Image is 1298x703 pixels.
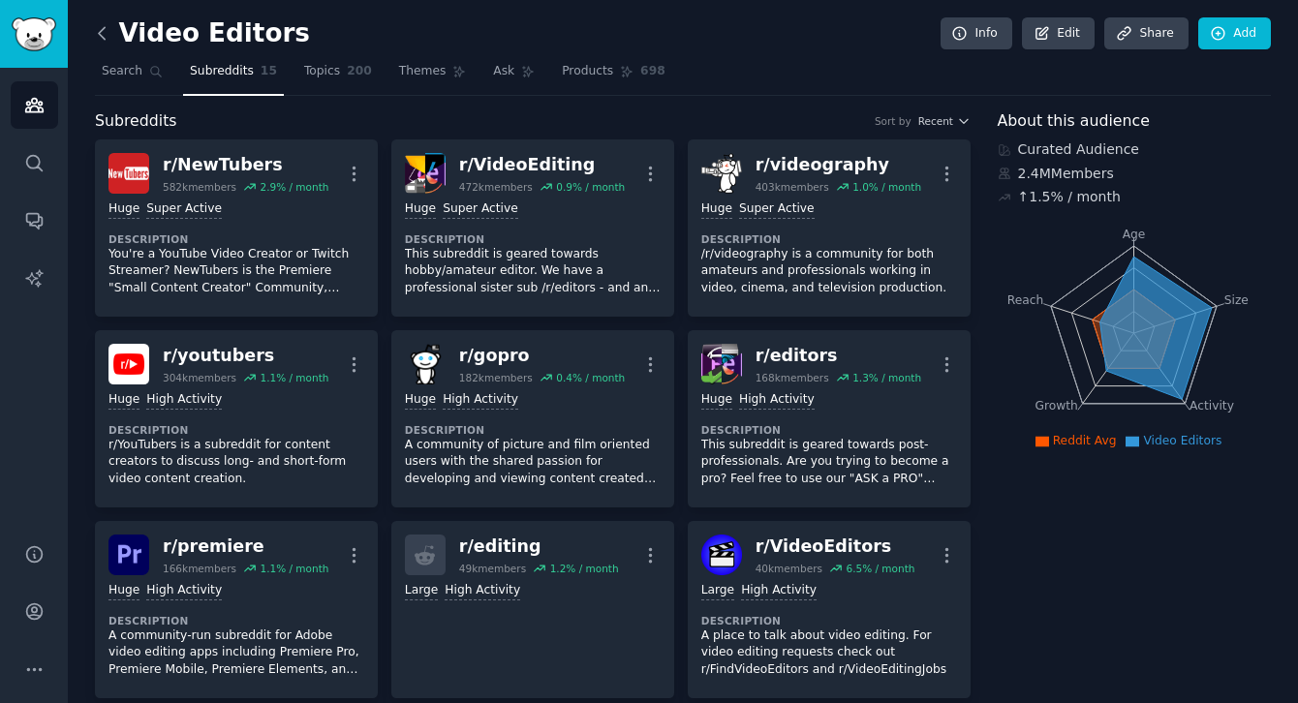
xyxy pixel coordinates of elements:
[391,139,674,317] a: VideoEditingr/VideoEditing472kmembers0.9% / monthHugeSuper ActiveDescriptionThis subreddit is gea...
[701,391,732,410] div: Huge
[405,344,446,384] img: gopro
[445,582,520,600] div: High Activity
[108,535,149,575] img: premiere
[95,18,310,49] h2: Video Editors
[443,391,518,410] div: High Activity
[756,344,921,368] div: r/ editors
[640,63,665,80] span: 698
[1022,17,1095,50] a: Edit
[304,63,340,80] span: Topics
[108,627,364,679] p: A community-run subreddit for Adobe video editing apps including Premiere Pro, Premiere Mobile, P...
[108,246,364,297] p: You're a YouTube Video Creator or Twitch Streamer? NewTubers is the Premiere "Small Content Creat...
[756,180,829,194] div: 403k members
[852,180,921,194] div: 1.0 % / month
[701,614,957,627] dt: Description
[392,56,474,96] a: Themes
[556,371,625,384] div: 0.4 % / month
[701,246,957,297] p: /r/videography is a community for both amateurs and professionals working in video, cinema, and t...
[163,153,328,177] div: r/ NewTubers
[1035,399,1077,413] tspan: Growth
[493,63,514,80] span: Ask
[163,562,236,575] div: 166k members
[260,562,328,575] div: 1.1 % / month
[391,521,674,698] a: r/editing49kmembers1.2% / monthLargeHigh Activity
[739,200,815,219] div: Super Active
[998,164,1272,184] div: 2.4M Members
[260,371,328,384] div: 1.1 % / month
[108,437,364,488] p: r/YouTubers is a subreddit for content creators to discuss long- and short-form video content cre...
[688,521,971,698] a: VideoEditorsr/VideoEditors40kmembers6.5% / monthLargeHigh ActivityDescriptionA place to talk abou...
[688,330,971,507] a: editorsr/editors168kmembers1.3% / monthHugeHigh ActivityDescriptionThis subreddit is geared towar...
[405,437,661,488] p: A community of picture and film oriented users with the shared passion for developing and viewing...
[562,63,613,80] span: Products
[1053,434,1117,447] span: Reddit Avg
[146,391,222,410] div: High Activity
[701,582,734,600] div: Large
[1104,17,1188,50] a: Share
[95,56,170,96] a: Search
[486,56,541,96] a: Ask
[405,232,661,246] dt: Description
[701,535,742,575] img: VideoEditors
[756,153,921,177] div: r/ videography
[459,562,526,575] div: 49k members
[95,139,378,317] a: NewTubersr/NewTubers582kmembers2.9% / monthHugeSuper ActiveDescriptionYou're a YouTube Video Crea...
[95,330,378,507] a: youtubersr/youtubers304kmembers1.1% / monthHugeHigh ActivityDescriptionr/YouTubers is a subreddit...
[12,17,56,51] img: GummySearch logo
[550,562,619,575] div: 1.2 % / month
[95,109,177,134] span: Subreddits
[190,63,254,80] span: Subreddits
[146,200,222,219] div: Super Active
[405,153,446,194] img: VideoEditing
[701,627,957,679] p: A place to talk about video editing. For video editing requests check out r/FindVideoEditors and ...
[163,371,236,384] div: 304k members
[701,153,742,194] img: videography
[146,582,222,600] div: High Activity
[108,582,139,600] div: Huge
[459,153,625,177] div: r/ VideoEditing
[102,63,142,80] span: Search
[163,535,328,559] div: r/ premiere
[756,371,829,384] div: 168k members
[163,344,328,368] div: r/ youtubers
[701,437,957,488] p: This subreddit is geared towards post-professionals. Are you trying to become a pro? Feel free to...
[108,200,139,219] div: Huge
[739,391,815,410] div: High Activity
[108,614,364,627] dt: Description
[183,56,284,96] a: Subreddits15
[701,200,732,219] div: Huge
[846,562,914,575] div: 6.5 % / month
[555,56,671,96] a: Products698
[391,330,674,507] a: gopror/gopro182kmembers0.4% / monthHugeHigh ActivityDescriptionA community of picture and film or...
[756,535,915,559] div: r/ VideoEditors
[459,535,619,559] div: r/ editing
[688,139,971,317] a: videographyr/videography403kmembers1.0% / monthHugeSuper ActiveDescription/r/videography is a com...
[701,232,957,246] dt: Description
[556,180,625,194] div: 0.9 % / month
[347,63,372,80] span: 200
[443,200,518,219] div: Super Active
[163,180,236,194] div: 582k members
[918,114,953,128] span: Recent
[998,109,1150,134] span: About this audience
[108,391,139,410] div: Huge
[297,56,379,96] a: Topics200
[405,582,438,600] div: Large
[741,582,817,600] div: High Activity
[405,423,661,437] dt: Description
[459,371,533,384] div: 182k members
[405,200,436,219] div: Huge
[701,344,742,384] img: editors
[701,423,957,437] dt: Description
[918,114,971,128] button: Recent
[1018,187,1121,207] div: ↑ 1.5 % / month
[108,344,149,384] img: youtubers
[1143,434,1221,447] span: Video Editors
[1223,292,1248,306] tspan: Size
[399,63,447,80] span: Themes
[108,232,364,246] dt: Description
[941,17,1012,50] a: Info
[459,344,625,368] div: r/ gopro
[95,521,378,698] a: premierer/premiere166kmembers1.1% / monthHugeHigh ActivityDescriptionA community-run subreddit fo...
[459,180,533,194] div: 472k members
